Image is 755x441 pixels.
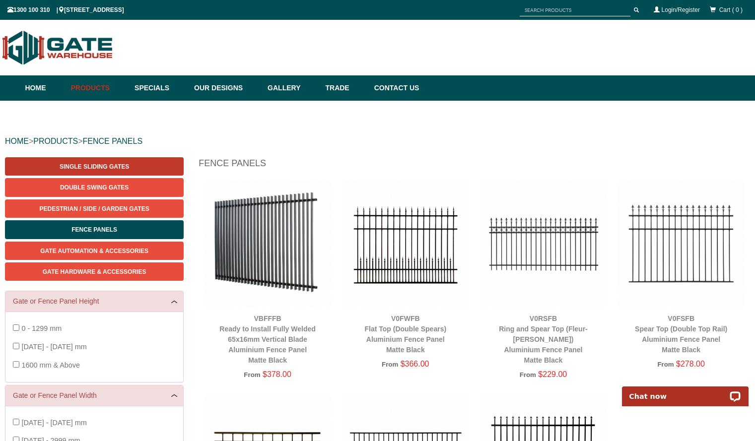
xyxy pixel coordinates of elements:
span: Gate Hardware & Accessories [43,268,146,275]
a: Gate or Fence Panel Width [13,390,176,401]
span: $278.00 [676,360,705,368]
a: Pedestrian / Side / Garden Gates [5,199,184,218]
span: 1300 100 310 | [STREET_ADDRESS] [7,6,124,13]
a: Gate Hardware & Accessories [5,262,184,281]
span: From [244,371,260,378]
a: Gate Automation & Accessories [5,242,184,260]
span: From [520,371,536,378]
img: V0FSFB - Spear Top (Double Top Rail) - Aluminium Fence Panel - Matte Black - Gate Warehouse [617,180,745,308]
span: 1600 mm & Above [21,361,80,369]
a: V0RSFBRing and Spear Top (Fleur-[PERSON_NAME])Aluminium Fence PanelMatte Black [499,315,588,364]
span: $366.00 [401,360,429,368]
a: Single Sliding Gates [5,157,184,176]
a: Specials [130,75,189,101]
img: V0FWFB - Flat Top (Double Spears) - Aluminium Fence Panel - Matte Black - Gate Warehouse [342,180,470,308]
span: Cart ( 0 ) [719,6,743,13]
span: Fence Panels [71,226,117,233]
div: > > [5,126,750,157]
a: Double Swing Gates [5,178,184,196]
a: Our Designs [189,75,263,101]
a: Products [66,75,130,101]
span: From [657,361,674,368]
span: Gate Automation & Accessories [40,248,148,254]
span: $378.00 [263,370,291,378]
span: [DATE] - [DATE] mm [21,419,86,427]
h1: Fence Panels [199,157,750,175]
a: Login/Register [662,6,700,13]
a: FENCE PANELS [82,137,142,145]
input: SEARCH PRODUCTS [520,4,630,16]
img: VBFFFB - Ready to Install Fully Welded 65x16mm Vertical Blade - Aluminium Fence Panel - Matte Bla... [204,180,332,308]
span: From [382,361,398,368]
a: V0FWFBFlat Top (Double Spears)Aluminium Fence PanelMatte Black [364,315,446,354]
img: V0RSFB - Ring and Spear Top (Fleur-de-lis) - Aluminium Fence Panel - Matte Black - Gate Warehouse [480,180,608,308]
a: Fence Panels [5,220,184,239]
span: [DATE] - [DATE] mm [21,343,86,351]
a: Contact Us [369,75,419,101]
a: V0FSFBSpear Top (Double Top Rail)Aluminium Fence PanelMatte Black [635,315,727,354]
a: Gate or Fence Panel Height [13,296,176,307]
iframe: LiveChat chat widget [616,375,755,406]
a: Trade [320,75,369,101]
span: Pedestrian / Side / Garden Gates [40,205,149,212]
a: Home [25,75,66,101]
a: VBFFFBReady to Install Fully Welded 65x16mm Vertical BladeAluminium Fence PanelMatte Black [219,315,315,364]
a: Gallery [263,75,320,101]
span: Single Sliding Gates [60,163,129,170]
span: $229.00 [538,370,567,378]
a: PRODUCTS [33,137,78,145]
span: Double Swing Gates [60,184,129,191]
span: 0 - 1299 mm [21,324,62,332]
a: HOME [5,137,29,145]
